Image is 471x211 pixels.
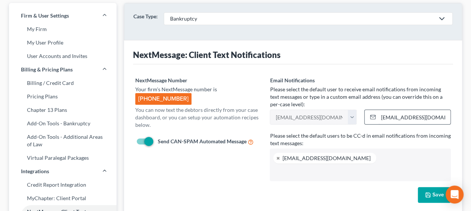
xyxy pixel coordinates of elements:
a: Add-On Tools - Bankruptcy [9,117,117,130]
label: Email Notifications [270,76,314,84]
a: My Firm [9,22,117,36]
div: [EMAIL_ADDRESS][DOMAIN_NAME] [282,156,370,160]
button: Save [418,187,451,203]
a: Pricing Plans [9,90,117,103]
a: Billing & Pricing Plans [9,63,117,76]
a: Add-On Tools - Additional Areas of Law [9,130,117,151]
a: Credit Report Integration [9,178,117,192]
a: Billing / Credit Card [9,76,117,90]
span: [PHONE_NUMBER] [135,93,191,105]
input: Enter custom email... [378,110,450,124]
span: Integrations [21,168,49,175]
a: Firm & User Settings [9,9,117,22]
div: Please select the default user to receive email notifications from incoming text messages or type... [270,86,451,108]
label: NextMessage Number [135,76,187,84]
a: Chapter 13 Plans [9,103,117,117]
span: Your firm's NextMessage number is [135,86,217,92]
div: NextMessage: Client Text Notifications [133,49,453,60]
a: My User Profile [9,36,117,49]
span: Billing & Pricing Plans [21,66,73,73]
a: User Accounts and Invites [9,49,117,63]
label: Case Type: [133,12,158,25]
span: Firm & User Settings [21,12,69,19]
div: You can now text the debtors directly from your case dashboard, or you can setup your automation ... [135,106,262,129]
strong: Send CAN-SPAM Automated Message [158,138,247,144]
div: Please select the default users to be CC-d in email notifications from incoming text messages: [270,132,451,147]
a: MyChapter: Client Portal [9,192,117,205]
div: Bankruptcy [170,15,434,22]
a: Integrations [9,165,117,178]
div: Open Intercom Messenger [446,186,464,204]
a: Virtual Paralegal Packages [9,151,117,165]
